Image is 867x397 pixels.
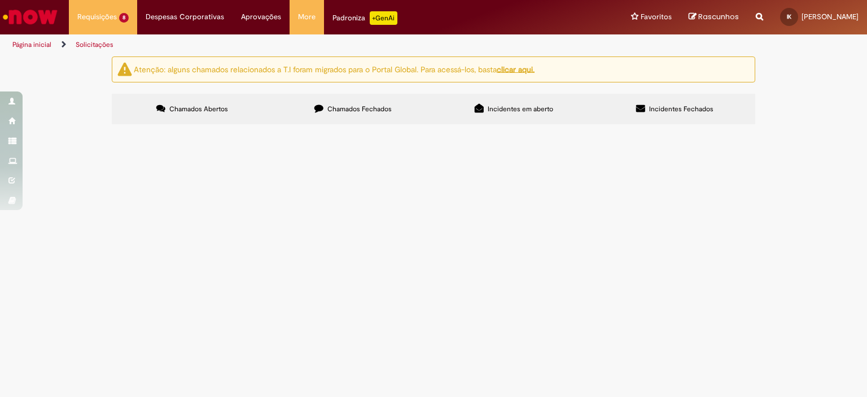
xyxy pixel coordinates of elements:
[77,11,117,23] span: Requisições
[649,104,713,114] span: Incidentes Fechados
[169,104,228,114] span: Chamados Abertos
[8,34,570,55] ul: Trilhas de página
[76,40,113,49] a: Solicitações
[689,12,739,23] a: Rascunhos
[497,64,535,74] a: clicar aqui.
[787,13,791,20] span: IK
[298,11,316,23] span: More
[134,64,535,74] ng-bind-html: Atenção: alguns chamados relacionados a T.I foram migrados para o Portal Global. Para acessá-los,...
[488,104,553,114] span: Incidentes em aberto
[1,6,59,28] img: ServiceNow
[370,11,397,25] p: +GenAi
[327,104,392,114] span: Chamados Fechados
[698,11,739,22] span: Rascunhos
[241,11,281,23] span: Aprovações
[119,13,129,23] span: 8
[146,11,224,23] span: Despesas Corporativas
[332,11,397,25] div: Padroniza
[12,40,51,49] a: Página inicial
[802,12,859,21] span: [PERSON_NAME]
[641,11,672,23] span: Favoritos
